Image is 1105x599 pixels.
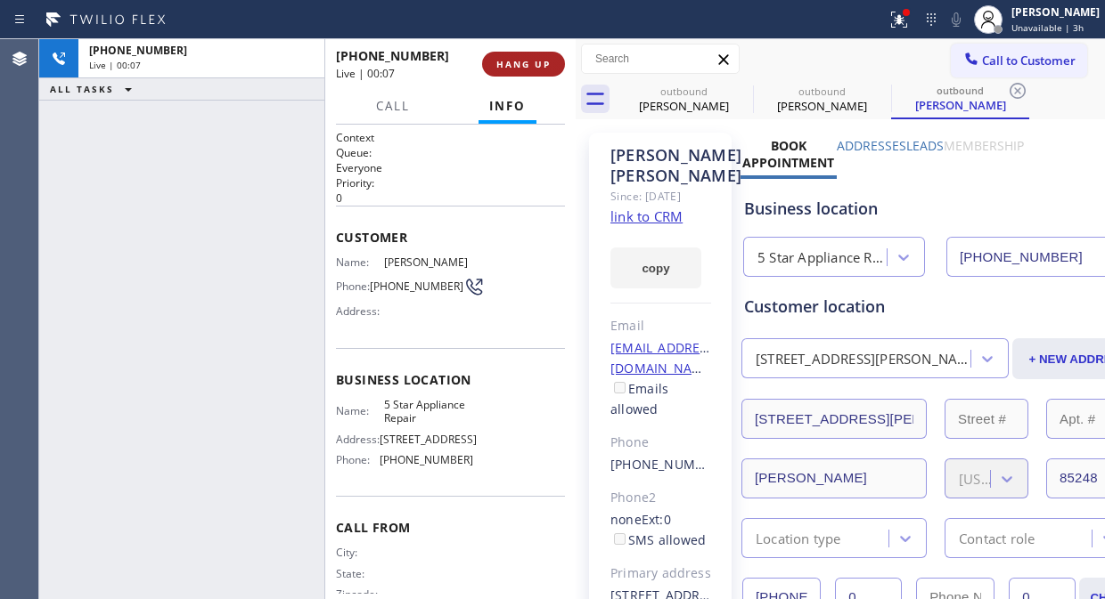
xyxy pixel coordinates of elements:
[489,98,526,114] span: Info
[336,519,565,536] span: Call From
[610,488,711,508] div: Phone2
[336,145,565,160] h2: Queue:
[893,97,1027,113] div: [PERSON_NAME]
[1011,21,1084,34] span: Unavailable | 3h
[336,546,384,559] span: City:
[614,533,626,545] input: SMS allowed
[982,53,1076,69] span: Call to Customer
[336,433,380,446] span: Address:
[336,404,384,417] span: Name:
[610,510,711,551] div: none
[945,399,1028,439] input: Street #
[893,84,1027,97] div: outbound
[384,255,474,269] span: [PERSON_NAME]
[610,186,711,206] div: Since: [DATE]
[50,83,114,95] span: ALL TASKS
[610,247,701,288] button: copy
[610,433,711,453] div: Phone
[380,433,477,446] span: [STREET_ADDRESS]
[336,130,565,145] h1: Context
[610,531,706,548] label: SMS allowed
[742,137,834,171] label: Book Appointment
[482,52,565,77] button: HANG UP
[336,66,395,81] span: Live | 00:07
[959,528,1035,548] div: Contact role
[384,398,474,425] span: 5 Star Appliance Repair
[336,453,380,466] span: Phone:
[336,190,565,206] p: 0
[614,382,626,393] input: Emails allowed
[944,137,1024,154] label: Membership
[336,175,565,190] h2: Priority:
[1011,4,1100,20] div: [PERSON_NAME]
[837,137,906,154] label: Addresses
[756,528,841,548] div: Location type
[365,89,421,124] button: Call
[479,89,536,124] button: Info
[336,371,565,388] span: Business location
[380,453,473,466] span: [PHONE_NUMBER]
[39,78,150,100] button: ALL TASKS
[741,458,927,498] input: City
[617,98,751,114] div: [PERSON_NAME]
[893,79,1027,117] div: Rebecca Cole
[370,279,463,293] span: [PHONE_NUMBER]
[610,380,668,417] label: Emails allowed
[336,255,384,269] span: Name:
[610,563,711,584] div: Primary address
[617,85,751,98] div: outbound
[906,137,944,154] label: Leads
[610,456,724,473] a: [PHONE_NUMBER]
[336,47,449,64] span: [PHONE_NUMBER]
[610,145,711,186] div: [PERSON_NAME] [PERSON_NAME]
[755,98,889,114] div: [PERSON_NAME]
[336,304,384,318] span: Address:
[336,160,565,175] p: Everyone
[376,98,410,114] span: Call
[741,399,927,439] input: Address
[610,316,711,336] div: Email
[336,279,370,293] span: Phone:
[642,511,671,528] span: Ext: 0
[755,79,889,119] div: Rebecca Cole
[610,339,719,376] a: [EMAIL_ADDRESS][DOMAIN_NAME]
[756,349,972,369] div: [STREET_ADDRESS][PERSON_NAME][PERSON_NAME]
[610,207,683,225] a: link to CRM
[89,59,141,71] span: Live | 00:07
[496,58,551,70] span: HANG UP
[951,44,1087,77] button: Call to Customer
[89,43,187,58] span: [PHONE_NUMBER]
[755,85,889,98] div: outbound
[336,229,565,246] span: Customer
[944,7,969,32] button: Mute
[336,567,384,580] span: State:
[757,247,888,268] div: 5 Star Appliance Repair
[582,45,739,73] input: Search
[617,79,751,119] div: Phillip Cardona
